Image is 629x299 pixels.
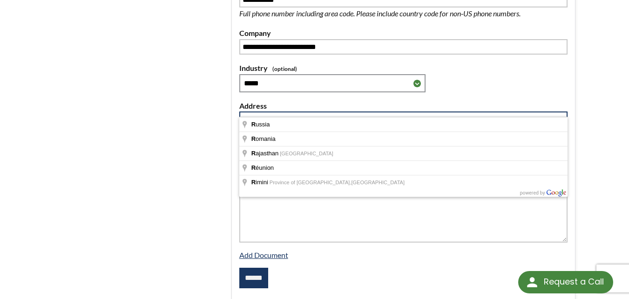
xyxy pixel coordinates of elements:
[251,164,275,171] span: éunion
[351,180,405,185] span: [GEOGRAPHIC_DATA]
[251,135,256,142] span: R
[251,121,271,128] span: ussia
[251,164,256,171] span: R
[544,271,604,292] div: Request a Call
[239,250,288,259] a: Add Document
[525,275,540,290] img: round button
[518,271,613,293] div: Request a Call
[270,180,352,185] span: Province of [GEOGRAPHIC_DATA],
[239,100,568,112] label: Address
[239,27,568,39] label: Company
[239,7,551,20] p: Full phone number including area code. Please include country code for non-US phone numbers.
[251,135,277,142] span: omania
[251,179,270,186] span: imini
[251,150,280,157] span: ajasthan
[251,121,256,128] span: R
[239,62,568,74] label: Industry
[280,151,333,156] span: [GEOGRAPHIC_DATA]
[251,150,256,157] span: R
[251,179,256,186] span: R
